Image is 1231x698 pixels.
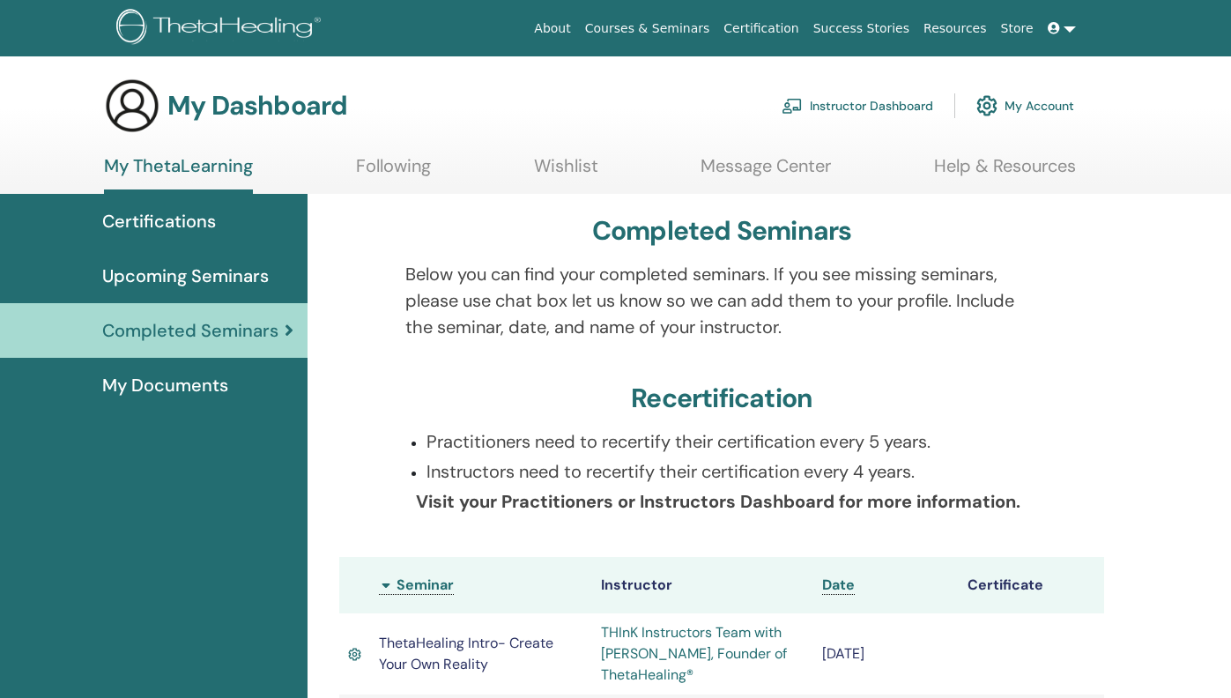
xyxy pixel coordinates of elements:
[102,208,216,234] span: Certifications
[405,261,1038,340] p: Below you can find your completed seminars. If you see missing seminars, please use chat box let ...
[356,155,431,189] a: Following
[782,86,933,125] a: Instructor Dashboard
[379,634,553,673] span: ThetaHealing Intro- Create Your Own Reality
[959,557,1104,613] th: Certificate
[527,12,577,45] a: About
[102,317,278,344] span: Completed Seminars
[592,557,814,613] th: Instructor
[102,263,269,289] span: Upcoming Seminars
[701,155,831,189] a: Message Center
[592,215,852,247] h3: Completed Seminars
[104,155,253,194] a: My ThetaLearning
[534,155,598,189] a: Wishlist
[916,12,994,45] a: Resources
[716,12,805,45] a: Certification
[994,12,1041,45] a: Store
[782,98,803,114] img: chalkboard-teacher.svg
[416,490,1020,513] b: Visit your Practitioners or Instructors Dashboard for more information.
[116,9,327,48] img: logo.png
[822,575,855,594] span: Date
[348,645,361,664] img: Active Certificate
[578,12,717,45] a: Courses & Seminars
[976,86,1074,125] a: My Account
[167,90,347,122] h3: My Dashboard
[426,458,1038,485] p: Instructors need to recertify their certification every 4 years.
[813,613,959,694] td: [DATE]
[104,78,160,134] img: generic-user-icon.jpg
[822,575,855,595] a: Date
[934,155,1076,189] a: Help & Resources
[426,428,1038,455] p: Practitioners need to recertify their certification every 5 years.
[601,623,787,684] a: THInK Instructors Team with [PERSON_NAME], Founder of ThetaHealing®
[806,12,916,45] a: Success Stories
[976,91,997,121] img: cog.svg
[631,382,812,414] h3: Recertification
[102,372,228,398] span: My Documents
